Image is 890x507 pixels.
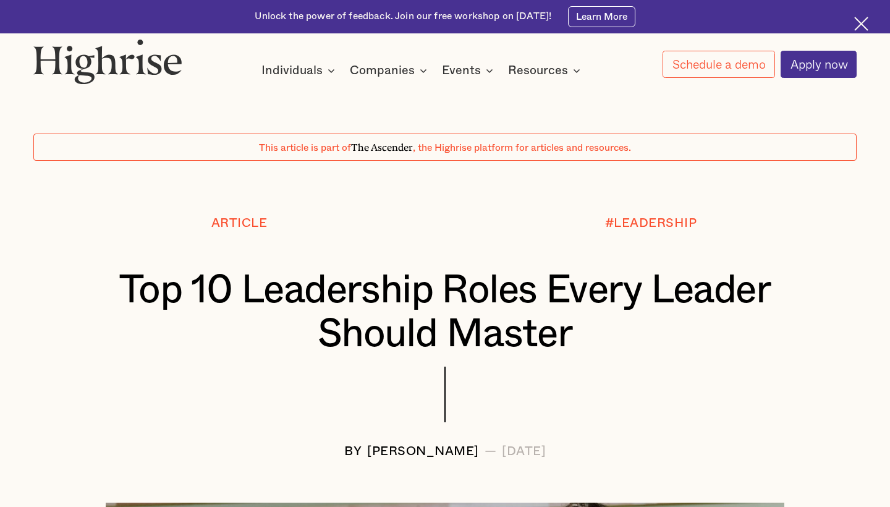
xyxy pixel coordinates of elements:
div: Events [442,63,497,78]
img: Highrise logo [33,39,182,84]
img: Cross icon [854,17,868,31]
div: [PERSON_NAME] [367,445,479,458]
div: Companies [350,63,415,78]
div: Resources [508,63,568,78]
span: , the Highrise platform for articles and resources. [413,143,631,153]
div: BY [344,445,362,458]
div: [DATE] [502,445,546,458]
div: Unlock the power of feedback. Join our free workshop on [DATE]! [255,10,551,23]
a: Apply now [781,51,857,78]
a: Schedule a demo [663,51,774,78]
div: Individuals [261,63,323,78]
div: #LEADERSHIP [605,216,697,230]
div: Companies [350,63,431,78]
span: This article is part of [259,143,351,153]
span: The Ascender [351,140,413,151]
a: Learn More [568,6,635,28]
div: — [485,445,497,458]
h1: Top 10 Leadership Roles Every Leader Should Master [67,269,822,356]
div: Article [211,216,268,230]
div: Resources [508,63,584,78]
div: Events [442,63,481,78]
div: Individuals [261,63,339,78]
